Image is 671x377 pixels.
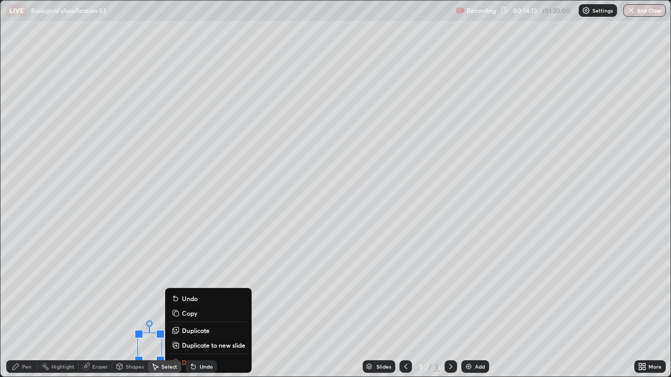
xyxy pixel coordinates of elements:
[169,307,247,319] button: Copy
[169,292,247,305] button: Undo
[475,364,485,369] div: Add
[51,364,74,369] div: Highlight
[434,362,440,371] div: 5
[376,364,391,369] div: Slides
[182,341,245,349] p: Duplicate to new slide
[592,8,613,13] p: Settings
[467,7,496,15] p: Recording
[161,364,177,369] div: Select
[169,324,247,337] button: Duplicate
[182,326,210,335] p: Duplicate
[429,363,432,370] div: /
[31,6,106,15] p: Biological classification 01
[9,6,24,15] p: LIVE
[464,362,473,371] img: add-slide-button
[456,6,464,15] img: recording.375f2c34.svg
[182,294,198,303] p: Undo
[22,364,31,369] div: Pen
[92,364,108,369] div: Eraser
[627,6,635,15] img: end-class-cross
[623,4,666,17] button: End Class
[200,364,213,369] div: Undo
[169,339,247,351] button: Duplicate to new slide
[182,309,197,317] p: Copy
[648,364,662,369] div: More
[582,6,590,15] img: class-settings-icons
[416,363,427,370] div: 5
[126,364,144,369] div: Shapes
